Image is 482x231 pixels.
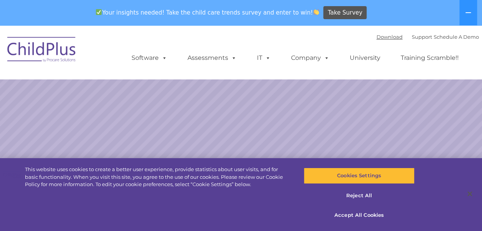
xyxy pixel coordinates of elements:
a: IT [249,50,278,66]
span: Your insights needed! Take the child care trends survey and enter to win! [93,5,322,20]
a: Schedule A Demo [434,34,479,40]
a: Training Scramble!! [393,50,466,66]
a: Software [124,50,175,66]
span: Phone number [107,82,139,88]
button: Reject All [304,188,415,204]
a: University [342,50,388,66]
img: ✅ [96,9,102,15]
div: This website uses cookies to create a better user experience, provide statistics about user visit... [25,166,289,188]
a: Company [283,50,337,66]
img: 👏 [313,9,319,15]
button: Cookies Settings [304,168,415,184]
button: Accept All Cookies [304,207,415,223]
a: Assessments [180,50,244,66]
span: Take Survey [328,6,362,20]
span: Last name [107,51,130,56]
font: | [377,34,479,40]
img: ChildPlus by Procare Solutions [3,31,80,70]
a: Support [412,34,432,40]
a: Download [377,34,403,40]
a: Take Survey [323,6,367,20]
button: Close [461,185,478,202]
